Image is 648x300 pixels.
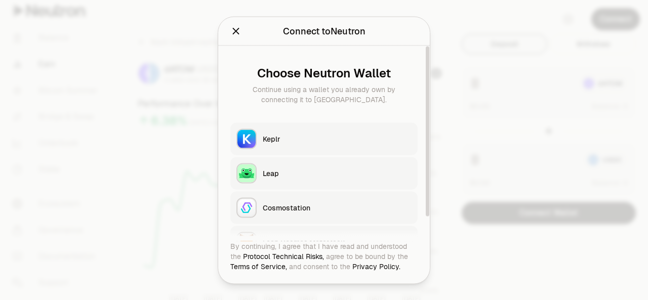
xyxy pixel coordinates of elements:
[237,164,256,182] img: Leap
[230,241,418,271] div: By continuing, I agree that I have read and understood the agree to be bound by the and consent t...
[237,130,256,148] img: Keplr
[230,262,287,271] a: Terms of Service,
[352,262,400,271] a: Privacy Policy.
[230,157,418,189] button: LeapLeap
[230,122,418,155] button: KeplrKeplr
[238,66,410,80] div: Choose Neutron Wallet
[230,191,418,224] button: CosmostationCosmostation
[230,24,241,38] button: Close
[230,226,418,258] button: Leap Cosmos MetaMaskLeap Cosmos MetaMask
[263,168,412,178] div: Leap
[238,84,410,104] div: Continue using a wallet you already own by connecting it to [GEOGRAPHIC_DATA].
[237,198,256,217] img: Cosmostation
[263,134,412,144] div: Keplr
[237,233,256,251] img: Leap Cosmos MetaMask
[263,237,412,247] div: Leap Cosmos MetaMask
[283,24,366,38] div: Connect to Neutron
[243,251,324,261] a: Protocol Technical Risks,
[263,202,412,212] div: Cosmostation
